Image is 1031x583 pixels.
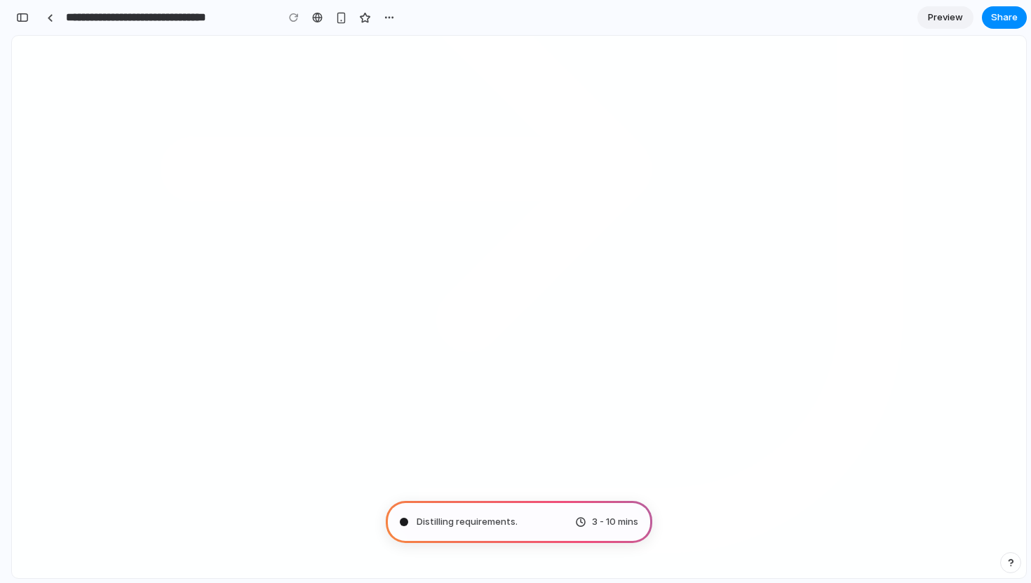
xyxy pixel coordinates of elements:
span: 3 - 10 mins [592,515,638,529]
a: Preview [917,6,973,29]
span: Share [991,11,1018,25]
span: Distilling requirements . [417,515,518,529]
button: Share [982,6,1027,29]
span: Preview [928,11,963,25]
